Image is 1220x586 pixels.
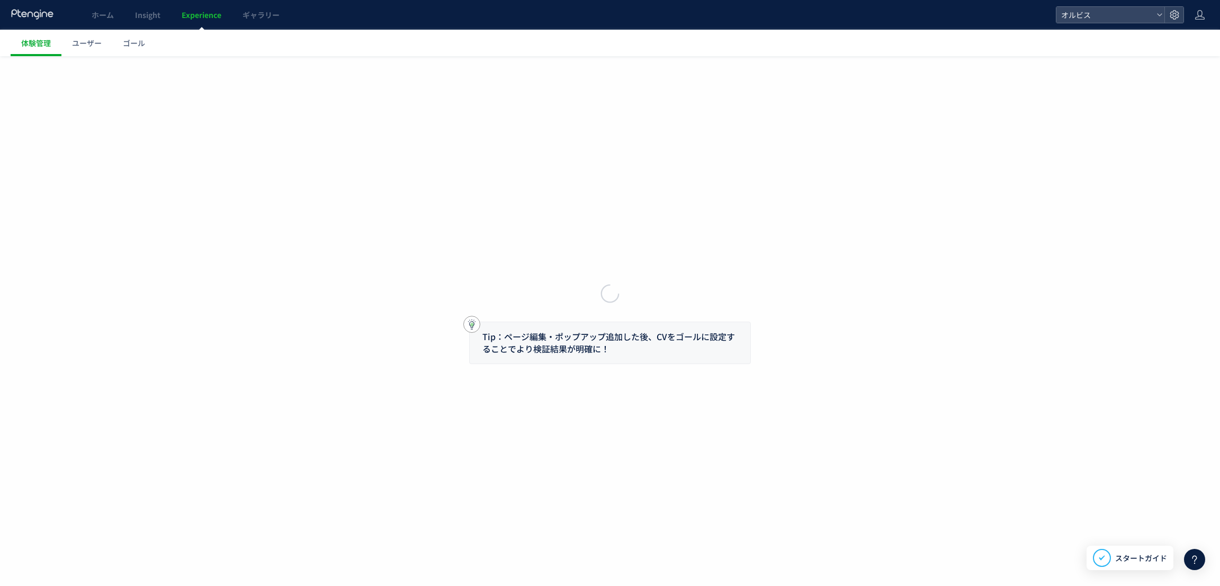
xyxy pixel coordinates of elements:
span: Insight [135,10,160,20]
span: ゴール [123,38,145,48]
span: オルビス [1058,7,1152,23]
span: ホーム [92,10,114,20]
span: Experience [182,10,221,20]
span: ギャラリー [243,10,280,20]
span: ユーザー [72,38,102,48]
span: スタートガイド [1115,553,1167,564]
span: Tip：ページ編集・ポップアップ追加した後、CVをゴールに設定することでより検証結果が明確に！ [482,330,735,355]
span: 体験管理 [21,38,51,48]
